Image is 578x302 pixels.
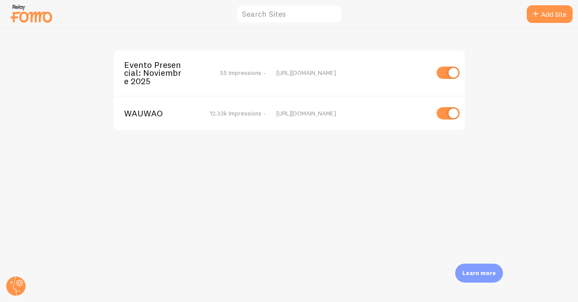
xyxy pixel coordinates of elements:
[462,269,496,277] p: Learn more
[276,69,429,77] div: [URL][DOMAIN_NAME]
[124,109,195,117] span: WAUWAO
[9,2,53,25] img: fomo-relay-logo-orange.svg
[220,69,266,77] span: 55 Impressions -
[455,264,503,283] div: Learn more
[124,61,195,85] span: Evento Presencial: Noviembre 2025
[276,109,429,117] div: [URL][DOMAIN_NAME]
[210,109,266,117] span: 12.33k Impressions -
